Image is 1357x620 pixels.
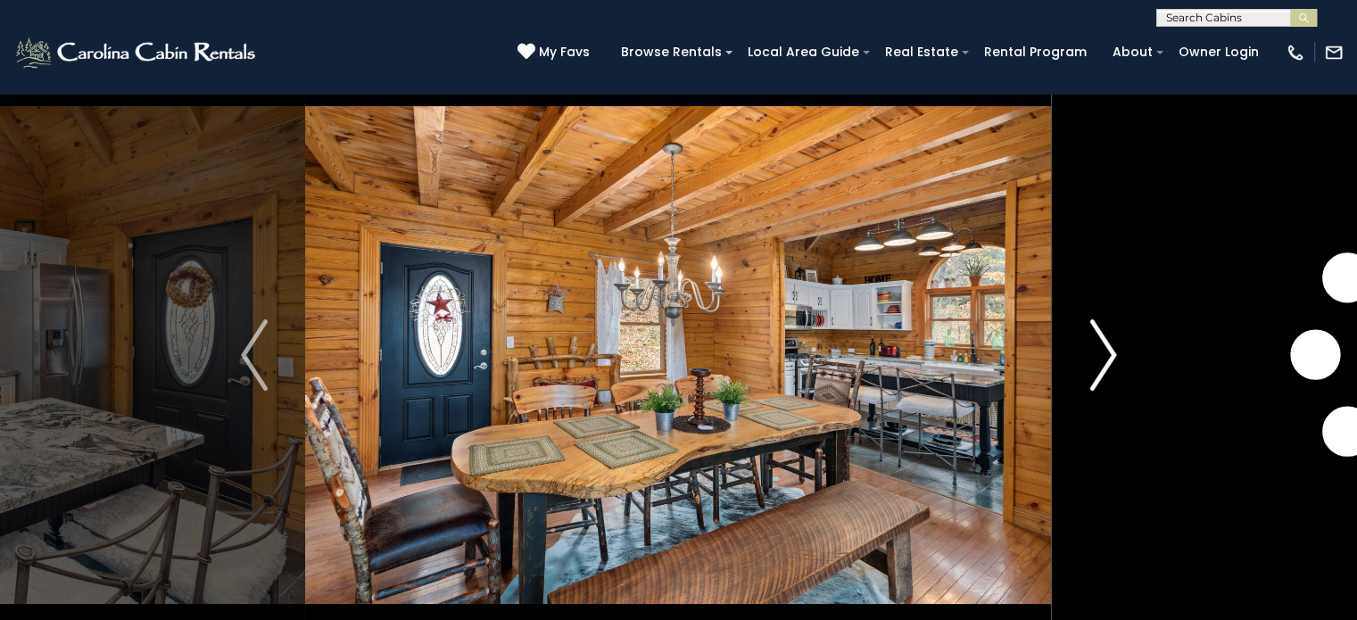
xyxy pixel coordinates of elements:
[241,319,268,391] img: arrow
[13,35,261,70] img: White-1-2.png
[1170,38,1268,66] a: Owner Login
[876,38,967,66] a: Real Estate
[1089,319,1116,391] img: arrow
[1286,43,1305,62] img: phone-regular-white.png
[975,38,1096,66] a: Rental Program
[739,38,868,66] a: Local Area Guide
[1104,38,1162,66] a: About
[517,43,594,62] a: My Favs
[612,38,731,66] a: Browse Rentals
[1324,43,1344,62] img: mail-regular-white.png
[539,43,590,62] span: My Favs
